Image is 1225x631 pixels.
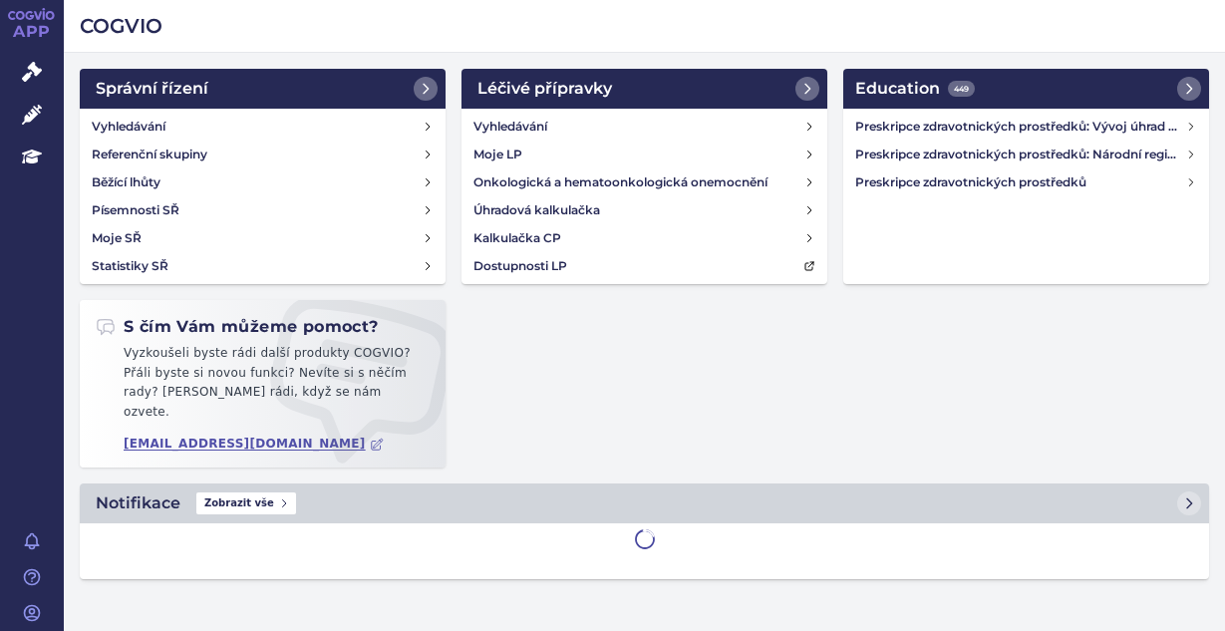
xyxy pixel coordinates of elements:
[843,69,1209,109] a: Education449
[92,228,142,248] h4: Moje SŘ
[84,224,442,252] a: Moje SŘ
[84,141,442,168] a: Referenční skupiny
[477,77,612,101] h2: Léčivé přípravky
[465,168,823,196] a: Onkologická a hematoonkologická onemocnění
[465,141,823,168] a: Moje LP
[96,491,180,515] h2: Notifikace
[847,113,1205,141] a: Preskripce zdravotnických prostředků: Vývoj úhrad zdravotních pojišťoven za zdravotnické prostředky
[96,77,208,101] h2: Správní řízení
[465,113,823,141] a: Vyhledávání
[855,77,975,101] h2: Education
[461,69,827,109] a: Léčivé přípravky
[84,168,442,196] a: Běžící lhůty
[948,81,975,97] span: 449
[473,145,522,164] h4: Moje LP
[465,224,823,252] a: Kalkulačka CP
[473,117,547,137] h4: Vyhledávání
[92,172,160,192] h4: Běžící lhůty
[84,113,442,141] a: Vyhledávání
[473,200,600,220] h4: Úhradová kalkulačka
[473,172,767,192] h4: Onkologická a hematoonkologická onemocnění
[847,168,1205,196] a: Preskripce zdravotnických prostředků
[92,117,165,137] h4: Vyhledávání
[84,196,442,224] a: Písemnosti SŘ
[124,437,384,452] a: [EMAIL_ADDRESS][DOMAIN_NAME]
[855,117,1185,137] h4: Preskripce zdravotnických prostředků: Vývoj úhrad zdravotních pojišťoven za zdravotnické prostředky
[196,492,296,514] span: Zobrazit vše
[855,145,1185,164] h4: Preskripce zdravotnických prostředků: Národní registr hrazených zdravotnických služeb (NRHZS)
[855,172,1185,192] h4: Preskripce zdravotnických prostředků
[80,69,446,109] a: Správní řízení
[92,145,207,164] h4: Referenční skupiny
[96,316,379,338] h2: S čím Vám můžeme pomoct?
[847,141,1205,168] a: Preskripce zdravotnických prostředků: Národní registr hrazených zdravotnických služeb (NRHZS)
[92,200,179,220] h4: Písemnosti SŘ
[96,344,430,430] p: Vyzkoušeli byste rádi další produkty COGVIO? Přáli byste si novou funkci? Nevíte si s něčím rady?...
[473,228,561,248] h4: Kalkulačka CP
[84,252,442,280] a: Statistiky SŘ
[80,483,1209,523] a: NotifikaceZobrazit vše
[465,196,823,224] a: Úhradová kalkulačka
[473,256,567,276] h4: Dostupnosti LP
[92,256,168,276] h4: Statistiky SŘ
[80,12,1209,40] h2: COGVIO
[465,252,823,280] a: Dostupnosti LP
